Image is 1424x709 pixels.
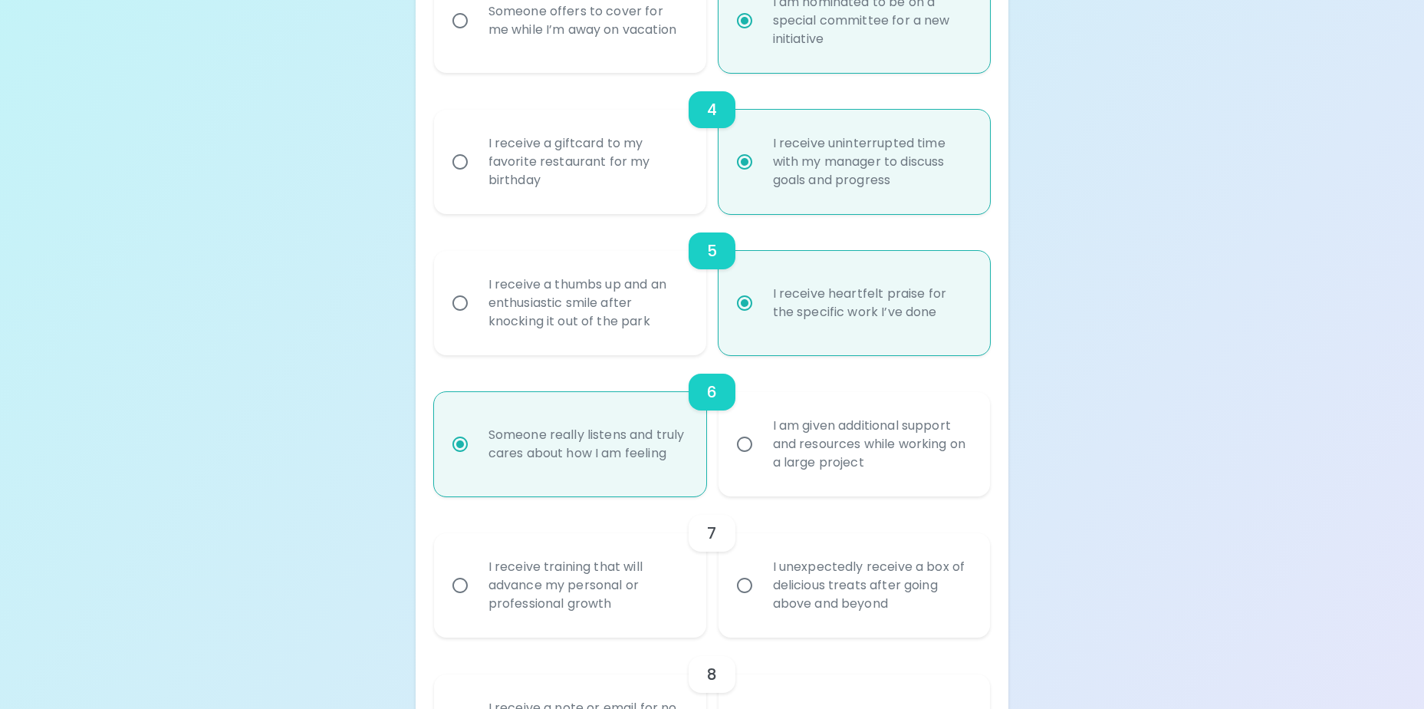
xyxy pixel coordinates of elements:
[707,662,717,687] h6: 8
[476,539,698,632] div: I receive training that will advance my personal or professional growth
[707,239,717,263] h6: 5
[707,380,717,404] h6: 6
[476,407,698,481] div: Someone really listens and truly cares about how I am feeling
[476,116,698,208] div: I receive a giftcard to my favorite restaurant for my birthday
[707,97,717,122] h6: 4
[434,496,991,638] div: choice-group-check
[761,266,982,340] div: I receive heartfelt praise for the specific work I’ve done
[434,214,991,355] div: choice-group-check
[434,73,991,214] div: choice-group-check
[434,355,991,496] div: choice-group-check
[707,521,716,546] h6: 7
[761,398,982,490] div: I am given additional support and resources while working on a large project
[761,116,982,208] div: I receive uninterrupted time with my manager to discuss goals and progress
[476,257,698,349] div: I receive a thumbs up and an enthusiastic smile after knocking it out of the park
[761,539,982,632] div: I unexpectedly receive a box of delicious treats after going above and beyond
